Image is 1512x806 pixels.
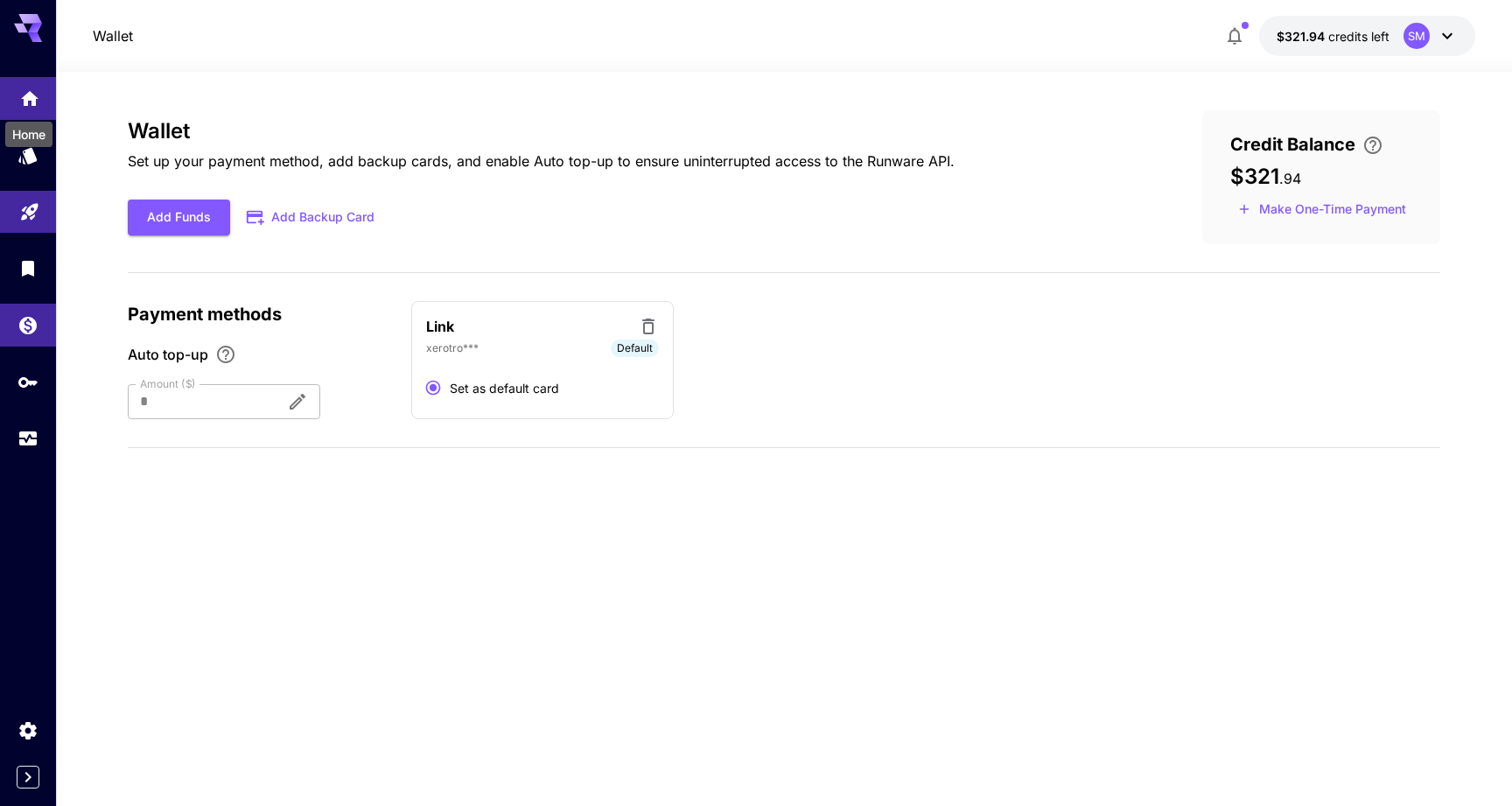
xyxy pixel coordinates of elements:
[128,344,208,365] span: Auto top-up
[1230,131,1355,158] span: Credit Balance
[1230,196,1414,223] button: Make a one-time, non-recurring payment
[93,25,133,46] nav: breadcrumb
[1230,164,1279,189] span: $321
[450,379,559,397] span: Set as default card
[93,25,133,46] a: Wallet
[1328,29,1389,44] span: credits left
[5,122,52,147] div: Home
[19,195,40,217] div: Playground
[17,371,38,393] div: API Keys
[17,144,38,166] div: Models
[426,316,454,337] p: Link
[17,719,38,741] div: Settings
[611,340,659,356] span: Default
[128,301,390,327] p: Payment methods
[1279,170,1301,187] span: . 94
[230,200,393,235] button: Add Backup Card
[1403,23,1430,49] div: SM
[128,151,955,172] p: Set up your payment method, add backup cards, and enable Auto top-up to ensure uninterrupted acce...
[1355,135,1390,156] button: Enter your card details and choose an Auto top-up amount to avoid service interruptions. We'll au...
[17,257,38,279] div: Library
[17,428,38,450] div: Usage
[128,119,955,144] h3: Wallet
[128,200,230,235] button: Add Funds
[1277,27,1389,46] div: $321.94
[1277,29,1328,44] span: $321.94
[17,766,39,788] button: Expand sidebar
[208,344,243,365] button: Enable Auto top-up to ensure uninterrupted service. We'll automatically bill the chosen amount wh...
[19,82,40,104] div: Home
[1259,16,1475,56] button: $321.94SM
[17,309,38,331] div: Wallet
[140,376,196,391] label: Amount ($)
